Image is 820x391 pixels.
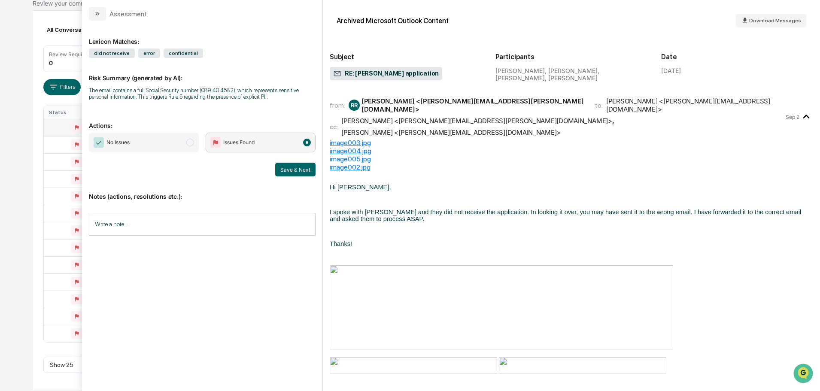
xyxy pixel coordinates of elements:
[9,66,24,81] img: 1746055101610-c473b297-6a78-478c-a979-82029cc54cd1
[27,117,70,124] span: [PERSON_NAME]
[89,64,316,82] p: Risk Summary (generated by AI):
[337,17,449,25] div: Archived Microsoft Outlook Content
[9,170,15,176] div: 🔎
[349,100,360,111] div: RR
[17,152,55,161] span: Preclearance
[61,189,104,196] a: Powered byPylon
[9,18,156,32] p: How can we help?
[106,138,130,147] span: No Issues
[330,240,352,247] span: Thanks!
[138,48,160,58] span: error
[275,163,316,176] button: Save & Next
[9,95,58,102] div: Past conversations
[89,27,316,45] div: Lexicon Matches:
[341,128,561,136] div: [PERSON_NAME] <[PERSON_NAME][EMAIL_ADDRESS][DOMAIN_NAME]>
[89,48,135,58] span: did not receive
[223,138,255,147] span: Issues Found
[661,53,813,61] h2: Date
[62,153,69,160] div: 🗄️
[341,117,612,125] div: [PERSON_NAME] <[PERSON_NAME][EMAIL_ADDRESS][PERSON_NAME][DOMAIN_NAME]>
[749,18,801,24] span: Download Messages
[210,137,221,148] img: Flag
[29,66,141,74] div: Start new chat
[85,190,104,196] span: Pylon
[495,67,647,82] div: [PERSON_NAME], [PERSON_NAME], [PERSON_NAME], [PERSON_NAME]
[109,10,147,18] div: Assessment
[76,117,94,124] span: [DATE]
[43,23,108,36] div: All Conversations
[330,147,813,155] div: image004.jpg
[71,152,106,161] span: Attestations
[9,153,15,160] div: 🖐️
[44,106,100,119] th: Status
[786,114,799,120] time: Tuesday, September 2, 2025 at 11:10:28 AM
[330,357,497,373] img: image003.jpg@01DC1BFA.542C0FE0
[71,117,74,124] span: •
[661,67,681,74] div: [DATE]
[146,68,156,79] button: Start new chat
[164,48,203,58] span: confidential
[94,137,104,148] img: Checkmark
[330,53,482,61] h2: Subject
[330,101,345,109] span: from:
[495,53,647,61] h2: Participants
[341,117,614,125] span: ,
[17,169,54,177] span: Data Lookup
[736,14,806,27] button: Download Messages
[330,184,391,191] span: Hi [PERSON_NAME],
[595,101,603,109] span: to:
[330,265,673,349] img: image002.jpg@01DC1BFA.542C0FE0
[499,357,666,373] img: image004.jpg@01DC1BFA.542C0FE0
[5,149,59,164] a: 🖐️Preclearance
[330,139,813,147] div: image003.jpg
[43,79,81,95] button: Filters
[361,97,585,113] div: [PERSON_NAME] <[PERSON_NAME][EMAIL_ADDRESS][PERSON_NAME][DOMAIN_NAME]>
[330,123,338,131] span: cc:
[89,182,316,200] p: Notes (actions, resolutions etc.):
[330,155,813,163] div: image005.jpg
[17,117,24,124] img: 1746055101610-c473b297-6a78-478c-a979-82029cc54cd1
[89,112,316,129] p: Actions:
[330,209,801,222] span: I spoke with [PERSON_NAME] and they did not receive the application. In looking it over, you may ...
[5,165,58,181] a: 🔎Data Lookup
[606,97,784,113] div: [PERSON_NAME] <[PERSON_NAME][EMAIL_ADDRESS][DOMAIN_NAME]>
[9,109,22,122] img: Cameron Burns
[29,74,109,81] div: We're available if you need us!
[59,149,110,164] a: 🗄️Attestations
[330,163,813,171] div: image002.jpg
[89,87,316,100] div: The email contains a full Social Security number (089 40 4582), which represents sensitive person...
[793,363,816,386] iframe: Open customer support
[49,59,53,67] div: 0
[333,70,439,78] span: RE: [PERSON_NAME] application
[49,51,90,58] div: Review Required
[133,94,156,104] button: See all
